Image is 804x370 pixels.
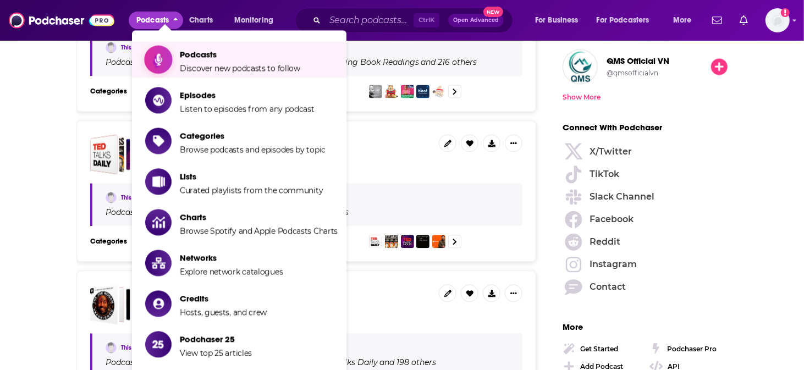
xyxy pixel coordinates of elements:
img: User Profile [766,8,790,32]
button: Follow [711,58,728,75]
button: open menu [227,12,288,29]
span: Discover new podcasts to follow [180,63,300,73]
a: TikTok [563,165,728,184]
button: close menu [129,12,183,29]
a: This is your list [121,344,161,351]
a: Reddit [563,233,728,251]
span: More [673,13,692,28]
span: Podcasts [136,13,169,28]
img: Comfort Eating with Grace Dent [401,85,414,98]
span: Logged in as TESSWOODSPR [766,8,790,32]
span: New [483,7,503,17]
span: X/Twitter [590,147,632,156]
input: Search podcasts, credits, & more... [325,12,414,29]
h3: Categories [90,237,140,246]
p: and 198 others [379,357,436,367]
a: Show notifications dropdown [735,11,752,30]
span: QMS Official VN [607,56,669,66]
a: X/Twitter [563,143,728,161]
span: Podcasts [180,49,300,59]
a: Pause Principle [90,134,130,174]
span: Podchaser 25 [180,334,252,344]
div: Podcast list featuring [106,357,509,367]
a: Podchaser Pro [649,343,728,356]
span: TikTok [590,170,620,179]
img: The Perks Of Being A Book Lover Podcast [432,85,445,98]
span: Curated playlists from the community [180,185,323,195]
a: MIT AI + FUTURE OF WORK [90,284,130,324]
a: This is your list [121,44,161,51]
a: Show notifications dropdown [708,11,726,30]
div: Podcast list featuring [106,207,509,217]
svg: Add a profile image [781,8,790,17]
span: Slack Channel [590,192,655,201]
img: qmsofficialvn [563,49,598,84]
div: @qmsofficialvn [607,69,658,77]
span: For Business [535,13,579,28]
a: Slack Channel [563,188,728,206]
p: and 216 others [421,57,477,67]
a: This is your list [121,194,161,201]
img: SmartLess [385,235,398,248]
button: open menu [590,12,665,29]
span: Networks [180,252,283,263]
img: 10% Happier with Dan Harris [416,235,429,248]
div: Podcast list featuring [106,57,509,67]
button: Show More Button [505,134,522,152]
span: Charts [189,13,213,28]
span: Monitoring [234,13,273,28]
span: Reddit [590,238,621,246]
span: Hosts, guests, and crew [180,307,267,317]
div: Get Started [580,345,618,353]
button: Open AdvancedNew [448,14,504,27]
img: Enchanting Book Readings [385,85,398,98]
img: Tess Woods [106,342,117,353]
img: Elevation with Steven Furtick [432,235,445,248]
span: Listen to episodes from any podcast [180,104,315,114]
a: Charts [182,12,219,29]
button: open menu [665,12,706,29]
span: Instagram [590,260,637,269]
img: The Beat [416,85,429,98]
a: Instagram [563,256,728,274]
span: View top 25 articles [180,348,252,358]
button: Show profile menu [766,8,790,32]
div: Search podcasts, credits, & more... [305,8,524,33]
img: Tess Woods [106,42,117,53]
a: Contact [563,278,728,296]
span: Credits [180,293,267,303]
button: Show More Button [505,284,522,302]
span: Charts [180,212,338,222]
img: Tess Woods [106,192,117,203]
span: Ctrl K [414,13,439,27]
span: Facebook [590,215,634,224]
div: Podchaser Pro [667,345,717,353]
div: Show More [563,93,601,101]
span: Connect With Podchaser [563,122,662,132]
img: Podchaser - Follow, Share and Rate Podcasts [9,10,114,31]
img: TED Radio Hour [401,235,414,248]
span: Categories [180,130,326,141]
span: More [563,322,583,332]
span: Episodes [180,90,315,100]
span: Open Advanced [453,18,499,23]
a: qmsofficialvn [607,56,669,65]
button: open menu [527,12,592,29]
span: Browse podcasts and episodes by topic [180,145,326,154]
a: Facebook [563,211,728,229]
h3: Categories [90,87,140,96]
span: Browse Spotify and Apple Podcasts Charts [180,226,338,236]
span: For Podcasters [597,13,649,28]
span: Contact [590,283,626,291]
span: Lists [180,171,323,181]
span: Explore network catalogues [180,267,283,277]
